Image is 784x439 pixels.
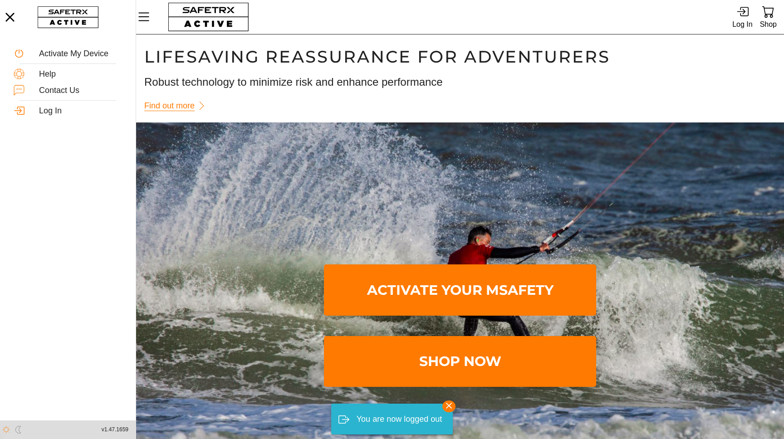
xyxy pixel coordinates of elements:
a: Find out more [144,97,211,115]
div: Log In [732,18,752,30]
img: ModeLight.svg [2,426,10,434]
div: Shop [760,18,777,30]
div: Activate My Device [39,49,122,59]
button: v1.47.1659 [96,422,134,437]
div: You are now logged out [357,410,442,428]
div: Contact Us [39,86,122,96]
img: ContactUs.svg [14,85,24,96]
img: ModeDark.svg [15,426,22,434]
span: v1.47.1659 [102,425,128,434]
span: Activate Your MSafety [331,266,589,314]
button: Menu [136,7,159,26]
span: Find out more [144,99,195,113]
div: Log In [39,106,122,116]
div: Help [39,69,122,79]
img: Help.svg [14,68,24,79]
a: Shop Now [324,336,596,387]
span: Shop Now [331,338,589,385]
a: Activate Your MSafety [324,264,596,316]
h3: Robust technology to minimize risk and enhance performance [144,74,776,90]
h1: Lifesaving Reassurance For Adventurers [144,46,776,67]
